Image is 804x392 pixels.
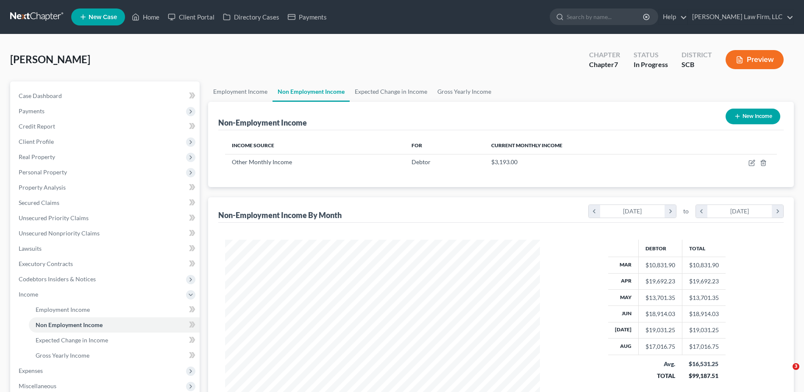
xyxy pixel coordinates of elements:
span: Current Monthly Income [491,142,562,148]
th: [DATE] [608,322,639,338]
a: Client Portal [164,9,219,25]
span: $3,193.00 [491,158,517,165]
span: Codebtors Insiders & Notices [19,275,96,283]
span: Lawsuits [19,245,42,252]
a: Directory Cases [219,9,284,25]
th: Aug [608,339,639,355]
a: Gross Yearly Income [29,348,200,363]
div: Status [634,50,668,60]
span: Unsecured Priority Claims [19,214,89,221]
div: Chapter [589,60,620,70]
span: Executory Contracts [19,260,73,267]
a: Gross Yearly Income [432,81,496,102]
td: $10,831.90 [682,257,726,273]
td: $17,016.75 [682,339,726,355]
div: Avg. [645,360,675,368]
a: Credit Report [12,119,200,134]
a: Help [659,9,687,25]
button: New Income [726,109,780,124]
span: For [412,142,422,148]
span: Other Monthly Income [232,158,292,165]
div: $13,701.35 [645,294,675,302]
span: Miscellaneous [19,382,56,389]
td: $18,914.03 [682,306,726,322]
span: to [683,207,689,216]
input: Search by name... [567,9,644,25]
i: chevron_right [665,205,676,218]
div: TOTAL [645,372,675,380]
th: May [608,289,639,305]
a: Home [128,9,164,25]
div: $16,531.25 [689,360,719,368]
span: Credit Report [19,123,55,130]
td: $19,692.23 [682,273,726,289]
a: Expected Change in Income [29,333,200,348]
div: Non-Employment Income [218,118,307,128]
i: chevron_left [589,205,600,218]
span: Income [19,291,38,298]
a: Lawsuits [12,241,200,256]
div: $17,016.75 [645,342,675,351]
span: Property Analysis [19,184,66,191]
a: Executory Contracts [12,256,200,272]
span: Expected Change in Income [36,336,108,344]
div: Chapter [589,50,620,60]
a: Non Employment Income [29,317,200,333]
a: Case Dashboard [12,88,200,104]
a: Property Analysis [12,180,200,195]
th: Jun [608,306,639,322]
a: Unsecured Nonpriority Claims [12,226,200,241]
iframe: Intercom live chat [775,363,796,384]
div: [DATE] [600,205,665,218]
td: $19,031.25 [682,322,726,338]
span: Real Property [19,153,55,160]
a: Expected Change in Income [350,81,432,102]
a: Payments [284,9,331,25]
span: Unsecured Nonpriority Claims [19,230,100,237]
a: Non Employment Income [273,81,350,102]
div: SCB [682,60,712,70]
span: [PERSON_NAME] [10,53,90,65]
div: $19,031.25 [645,326,675,334]
div: $99,187.51 [689,372,719,380]
span: Expenses [19,367,43,374]
a: Employment Income [208,81,273,102]
a: [PERSON_NAME] Law Firm, LLC [688,9,793,25]
td: $13,701.35 [682,289,726,305]
th: Total [682,240,726,257]
a: Unsecured Priority Claims [12,210,200,226]
th: Apr [608,273,639,289]
span: Employment Income [36,306,90,313]
span: Payments [19,107,45,115]
span: Client Profile [19,138,54,145]
i: chevron_right [772,205,783,218]
div: In Progress [634,60,668,70]
span: 7 [614,60,618,68]
div: $10,831.90 [645,261,675,269]
th: Mar [608,257,639,273]
i: chevron_left [696,205,707,218]
span: Personal Property [19,168,67,176]
span: New Case [89,14,117,20]
th: Debtor [638,240,682,257]
span: Gross Yearly Income [36,352,89,359]
span: Secured Claims [19,199,59,206]
span: 3 [793,363,799,370]
div: [DATE] [707,205,772,218]
span: Debtor [412,158,431,165]
div: $18,914.03 [645,310,675,318]
button: Preview [726,50,784,69]
a: Secured Claims [12,195,200,210]
span: Case Dashboard [19,92,62,99]
a: Employment Income [29,302,200,317]
span: Income Source [232,142,274,148]
div: District [682,50,712,60]
div: Non-Employment Income By Month [218,210,342,220]
div: $19,692.23 [645,277,675,286]
span: Non Employment Income [36,321,103,328]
